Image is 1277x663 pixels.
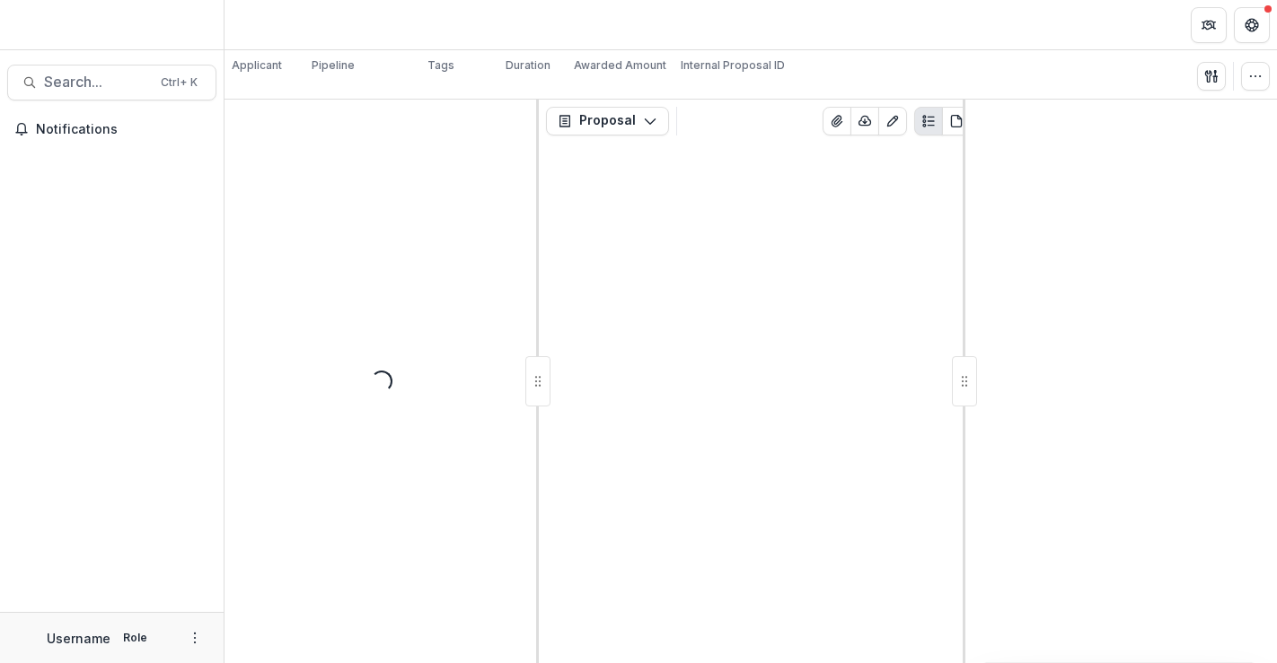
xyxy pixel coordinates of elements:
button: More [184,627,206,649]
p: Tags [427,57,454,74]
button: View Attached Files [823,107,851,135]
p: Awarded Amount [574,57,666,74]
p: Pipeline [312,57,355,74]
p: Username [47,629,110,648]
p: Role [118,630,153,646]
p: Internal Proposal ID [681,57,785,74]
button: Partners [1191,7,1227,43]
p: Duration [506,57,550,74]
button: PDF view [942,107,971,135]
button: Search... [7,65,216,100]
button: Proposal [546,107,669,135]
button: Plaintext view [914,107,943,135]
button: Edit as form [878,107,907,135]
span: Notifications [36,122,209,137]
button: Notifications [7,115,216,144]
button: Get Help [1234,7,1270,43]
div: Ctrl + K [157,73,201,92]
span: Search... [44,74,150,91]
p: Applicant [232,57,282,74]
